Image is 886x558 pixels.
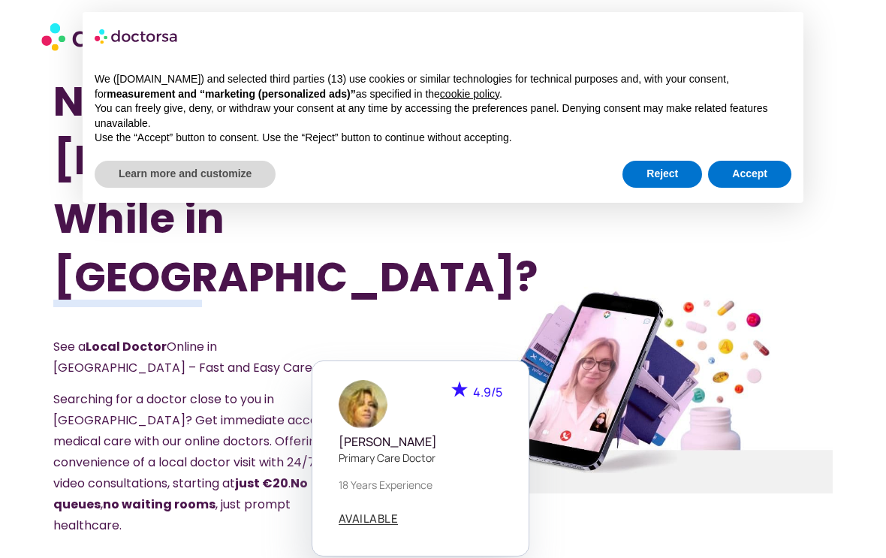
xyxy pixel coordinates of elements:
[235,475,288,492] strong: just €20
[622,161,702,188] button: Reject
[95,24,179,48] img: logo
[708,161,791,188] button: Accept
[95,161,276,188] button: Learn more and customize
[339,450,502,466] p: Primary care doctor
[107,88,355,100] strong: measurement and “marketing (personalized ads)”
[339,435,502,449] h5: [PERSON_NAME]
[339,513,399,524] span: AVAILABLE
[95,101,791,131] p: You can freely give, deny, or withdraw your consent at any time by accessing the preferences pane...
[86,338,167,355] strong: Local Doctor
[95,131,791,146] p: Use the “Accept” button to consent. Use the “Reject” button to continue without accepting.
[53,72,384,306] h1: Need a Doctor [PERSON_NAME] While in [GEOGRAPHIC_DATA]?
[339,477,502,493] p: 18 years experience
[473,384,502,400] span: 4.9/5
[339,513,399,525] a: AVAILABLE
[53,391,347,534] span: Searching for a doctor close to you in [GEOGRAPHIC_DATA]? Get immediate access to medical care wi...
[440,88,499,100] a: cookie policy
[53,338,315,376] span: See a Online in [GEOGRAPHIC_DATA] – Fast and Easy Care.
[103,496,215,513] strong: no waiting rooms
[95,72,791,101] p: We ([DOMAIN_NAME]) and selected third parties (13) use cookies or similar technologies for techni...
